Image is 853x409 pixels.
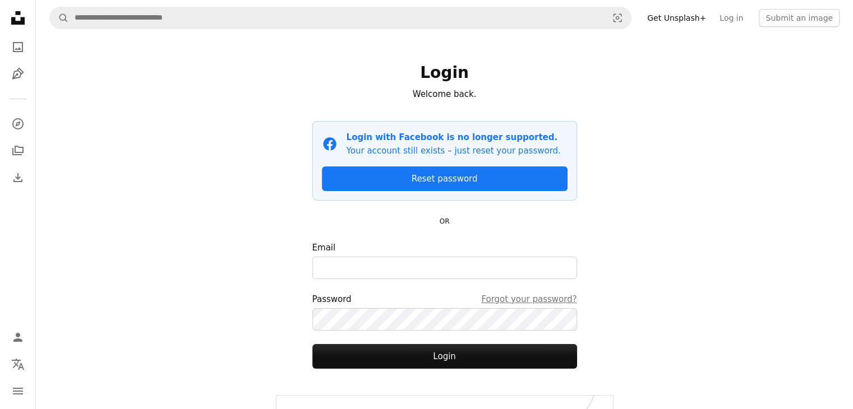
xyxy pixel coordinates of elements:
[312,257,577,279] input: Email
[7,63,29,85] a: Illustrations
[7,113,29,135] a: Explore
[7,140,29,162] a: Collections
[312,344,577,369] button: Login
[312,241,577,279] label: Email
[7,353,29,375] button: Language
[312,308,577,331] input: PasswordForgot your password?
[7,7,29,31] a: Home — Unsplash
[347,131,561,144] p: Login with Facebook is no longer supported.
[49,7,631,29] form: Find visuals sitewide
[312,87,577,101] p: Welcome back.
[7,166,29,189] a: Download History
[50,7,69,29] button: Search Unsplash
[7,326,29,348] a: Log in / Sign up
[713,9,750,27] a: Log in
[312,292,577,306] div: Password
[322,166,568,191] a: Reset password
[759,9,840,27] button: Submit an image
[640,9,713,27] a: Get Unsplash+
[481,292,577,306] a: Forgot your password?
[7,36,29,58] a: Photos
[440,217,450,225] small: OR
[312,63,577,83] h1: Login
[347,144,561,157] p: Your account still exists – just reset your password.
[7,380,29,402] button: Menu
[604,7,631,29] button: Visual search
